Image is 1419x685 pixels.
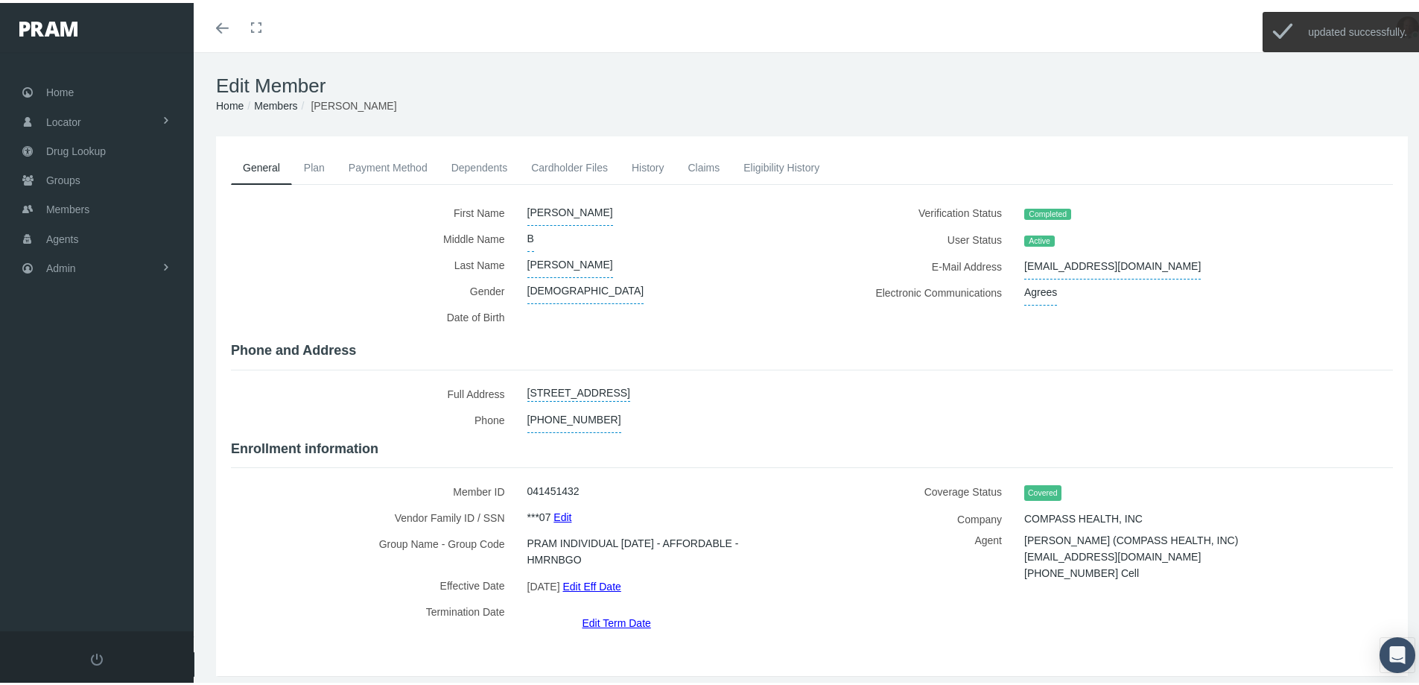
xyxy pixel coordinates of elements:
label: Coverage Status [823,476,1013,503]
a: Edit Eff Date [562,572,620,594]
a: Members [254,97,297,109]
a: Dependents [439,148,520,181]
a: Home [216,97,244,109]
label: Gender [231,275,516,301]
label: Phone [231,404,516,430]
a: General [231,148,292,182]
label: Member ID [231,476,516,502]
h4: Phone and Address [231,340,1393,356]
span: [PERSON_NAME] (COMPASS HEALTH, INC) [1024,526,1238,549]
h1: Edit Member [216,72,1408,95]
label: Group Name - Group Code [231,528,516,569]
a: Claims [676,148,731,181]
span: COMPASS HEALTH, INC [1024,503,1143,528]
a: Eligibility History [731,148,831,181]
span: [DATE] [527,572,560,595]
span: Locator [46,105,81,133]
label: Company [823,503,1013,529]
label: Vendor Family ID / SSN [231,502,516,528]
label: Verification Status [823,197,1013,224]
span: Active [1024,233,1055,244]
label: Agent [823,529,1013,590]
a: Edit [553,503,571,525]
a: History [620,148,676,181]
span: B [527,223,534,249]
span: [PERSON_NAME] [527,249,613,275]
img: PRAM_20_x_78.png [19,19,77,34]
span: Agents [46,222,79,250]
span: Drug Lookup [46,134,106,162]
label: E-Mail Address [823,250,1013,277]
label: Last Name [231,249,516,275]
a: Edit Term Date [582,609,650,631]
span: [EMAIL_ADDRESS][DOMAIN_NAME] [1024,543,1201,565]
span: 041451432 [527,476,580,501]
span: Admin [46,251,76,280]
a: Cardholder Files [519,148,620,181]
span: Members [46,192,89,221]
span: [PERSON_NAME] [527,197,613,223]
span: Covered [1024,482,1061,498]
span: Agrees [1024,277,1057,303]
span: Home [46,75,74,104]
span: [DEMOGRAPHIC_DATA] [527,275,644,301]
label: Termination Date [231,596,516,628]
span: [PHONE_NUMBER] Cell [1024,559,1139,581]
span: Groups [46,163,80,192]
span: [PERSON_NAME] [311,97,396,109]
label: Full Address [231,378,516,404]
label: First Name [231,197,516,223]
span: PRAM INDIVIDUAL [DATE] - AFFORDABLE - HMRNBGO [527,528,790,569]
span: [EMAIL_ADDRESS][DOMAIN_NAME] [1024,250,1201,277]
label: Date of Birth [231,301,516,332]
label: Electronic Communications [823,277,1013,303]
h4: Enrollment information [231,438,1393,455]
a: [STREET_ADDRESS] [527,378,630,399]
label: Effective Date [231,569,516,596]
label: User Status [823,224,1013,250]
label: Middle Name [231,223,516,249]
a: Plan [292,148,337,181]
a: Payment Method [337,148,439,181]
div: Open Intercom Messenger [1380,634,1415,670]
span: Completed [1024,206,1071,218]
span: [PHONE_NUMBER] [527,404,621,430]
